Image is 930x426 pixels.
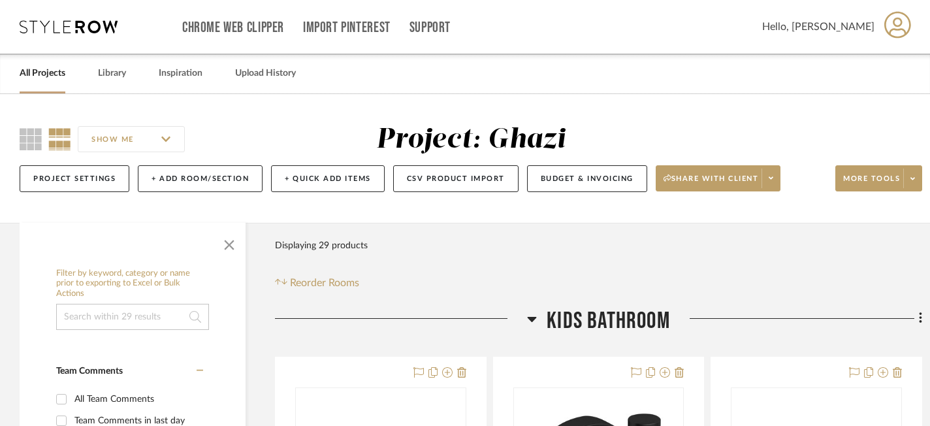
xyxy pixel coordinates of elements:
[216,229,242,255] button: Close
[409,22,451,33] a: Support
[527,165,647,192] button: Budget & Invoicing
[275,275,359,291] button: Reorder Rooms
[235,65,296,82] a: Upload History
[74,389,200,410] div: All Team Comments
[303,22,391,33] a: Import Pinterest
[20,165,129,192] button: Project Settings
[271,165,385,192] button: + Quick Add Items
[20,65,65,82] a: All Projects
[56,367,123,376] span: Team Comments
[762,19,874,35] span: Hello, [PERSON_NAME]
[159,65,202,82] a: Inspiration
[376,126,566,154] div: Project: Ghazi
[98,65,126,82] a: Library
[843,174,900,193] span: More tools
[56,304,209,330] input: Search within 29 results
[56,269,209,299] h6: Filter by keyword, category or name prior to exporting to Excel or Bulk Actions
[290,275,359,291] span: Reorder Rooms
[656,165,781,191] button: Share with client
[138,165,263,192] button: + Add Room/Section
[547,307,670,335] span: Kids Bathroom
[393,165,519,192] button: CSV Product Import
[835,165,922,191] button: More tools
[275,233,368,259] div: Displaying 29 products
[182,22,284,33] a: Chrome Web Clipper
[664,174,759,193] span: Share with client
